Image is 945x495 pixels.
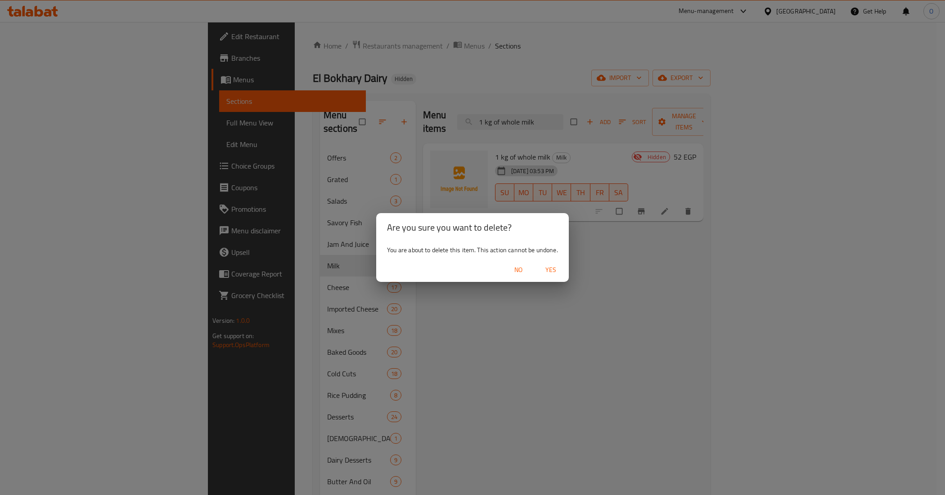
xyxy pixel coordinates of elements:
[540,264,562,276] span: Yes
[387,220,558,235] h2: Are you sure you want to delete?
[508,264,529,276] span: No
[536,262,565,278] button: Yes
[376,242,569,258] div: You are about to delete this item. This action cannot be undone.
[504,262,533,278] button: No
